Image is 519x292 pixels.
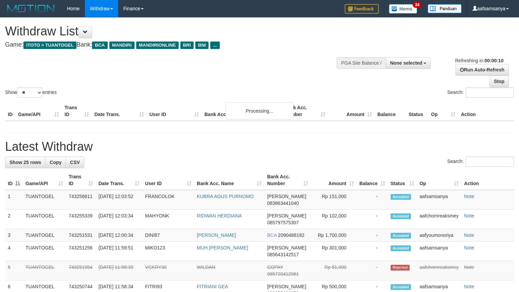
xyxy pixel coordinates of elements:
[23,242,66,261] td: TUANTOGEL
[5,157,46,168] a: Show 25 rows
[328,101,375,121] th: Amount
[386,57,431,69] button: None selected
[66,210,96,229] td: 743255339
[311,242,357,261] td: Rp 301,000
[311,210,357,229] td: Rp 102,000
[5,242,23,261] td: 4
[417,171,461,190] th: Op: activate to sort column ascending
[66,229,96,242] td: 743251531
[147,101,202,121] th: User ID
[388,171,417,190] th: Status: activate to sort column ascending
[5,140,514,153] h1: Latest Withdraw
[96,190,142,210] td: [DATE] 12:03:52
[391,284,411,290] span: Accepted
[428,4,462,13] img: panduan.png
[428,101,458,121] th: Op
[66,190,96,210] td: 743256611
[142,171,194,190] th: User ID: activate to sort column ascending
[489,76,509,87] a: Stop
[142,190,194,210] td: FRANCOLOK
[180,42,194,49] span: BRI
[345,4,379,14] img: Feedback.jpg
[23,210,66,229] td: TUANTOGEL
[5,42,339,48] h4: Game: Bank:
[66,261,96,280] td: 743251954
[390,60,423,66] span: None selected
[136,42,179,49] span: MANDIRIONLINE
[96,229,142,242] td: [DATE] 12:00:34
[226,102,293,119] div: Processing...
[391,265,410,271] span: Rejected
[417,229,461,242] td: aafyoumonoriya
[23,229,66,242] td: TUANTOGEL
[96,261,142,280] td: [DATE] 11:58:39
[92,42,107,49] span: BCA
[23,171,66,190] th: Game/API: activate to sort column ascending
[267,271,299,277] span: Copy 085720412981 to clipboard
[96,171,142,190] th: Date Trans.: activate to sort column ascending
[197,264,215,270] a: WILDAN
[109,42,135,49] span: MANDIRI
[357,171,388,190] th: Balance: activate to sort column ascending
[267,245,306,250] span: [PERSON_NAME]
[464,232,474,238] a: Note
[466,87,514,98] input: Search:
[267,264,283,270] span: GOPAY
[464,245,474,250] a: Note
[391,213,411,219] span: Accepted
[15,101,62,121] th: Game/API
[267,252,299,257] span: Copy 085643142517 to clipboard
[466,157,514,167] input: Search:
[197,213,242,218] a: RIDWAN HERDIANA
[210,42,219,49] span: ...
[464,213,474,218] a: Note
[5,101,15,121] th: ID
[195,42,209,49] span: BNI
[5,25,339,38] h1: Withdraw List
[264,171,311,190] th: Bank Acc. Number: activate to sort column ascending
[194,171,265,190] th: Bank Acc. Name: activate to sort column ascending
[417,190,461,210] td: aafsamsanya
[96,210,142,229] td: [DATE] 12:03:34
[267,284,306,289] span: [PERSON_NAME]
[461,171,514,190] th: Action
[197,194,254,199] a: KUBRA AGUS PURNOMO
[96,242,142,261] td: [DATE] 11:59:51
[391,233,411,239] span: Accepted
[357,242,388,261] td: -
[197,245,248,250] a: MUH [PERSON_NAME]
[23,190,66,210] td: TUANTOGEL
[66,171,96,190] th: Trans ID: activate to sort column ascending
[10,160,41,165] span: Show 25 rows
[45,157,66,168] a: Copy
[5,229,23,242] td: 3
[389,4,417,14] img: Button%20Memo.svg
[447,157,514,167] label: Search:
[70,160,80,165] span: CSV
[5,87,57,98] label: Show entries
[464,194,474,199] a: Note
[5,190,23,210] td: 1
[278,232,304,238] span: Copy 2090488182 to clipboard
[66,242,96,261] td: 743251256
[357,190,388,210] td: -
[66,157,84,168] a: CSV
[23,261,66,280] td: TUANTOGEL
[5,210,23,229] td: 2
[455,64,509,76] a: Run Auto-Refresh
[311,261,357,280] td: Rp 51,000
[17,87,42,98] select: Showentries
[142,229,194,242] td: DINI87
[267,200,299,206] span: Copy 083863441040 to clipboard
[197,232,236,238] a: [PERSON_NAME]
[464,264,474,270] a: Note
[357,261,388,280] td: -
[417,242,461,261] td: aafsamsanya
[5,3,57,14] img: MOTION_logo.png
[62,101,92,121] th: Trans ID
[50,160,61,165] span: Copy
[413,2,422,8] span: 34
[197,284,228,289] a: FITRIANI GEA
[5,261,23,280] td: 5
[311,171,357,190] th: Amount: activate to sort column ascending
